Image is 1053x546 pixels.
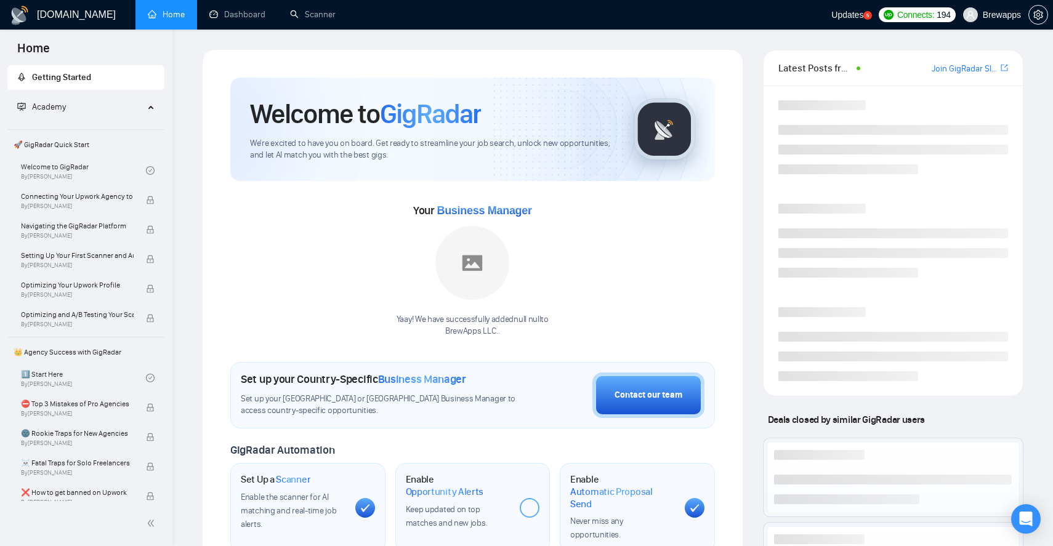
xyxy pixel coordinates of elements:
[241,372,466,386] h1: Set up your Country-Specific
[21,410,134,417] span: By [PERSON_NAME]
[378,372,466,386] span: Business Manager
[146,166,155,175] span: check-circle
[831,10,863,20] span: Updates
[897,8,934,22] span: Connects:
[250,138,614,161] span: We're excited to have you on board. Get ready to streamline your job search, unlock new opportuni...
[21,308,134,321] span: Optimizing and A/B Testing Your Scanner for Better Results
[21,220,134,232] span: Navigating the GigRadar Platform
[866,13,869,18] text: 5
[146,284,155,293] span: lock
[7,39,60,65] span: Home
[276,473,310,486] span: Scanner
[290,9,336,20] a: searchScanner
[17,102,66,112] span: Academy
[406,486,484,498] span: Opportunity Alerts
[32,102,66,112] span: Academy
[397,326,549,337] p: BrewApps LLC. .
[146,462,155,471] span: lock
[21,157,146,184] a: Welcome to GigRadarBy[PERSON_NAME]
[21,440,134,447] span: By [PERSON_NAME]
[146,314,155,323] span: lock
[1011,504,1041,534] div: Open Intercom Messenger
[863,11,872,20] a: 5
[21,499,134,506] span: By [PERSON_NAME]
[230,443,334,457] span: GigRadar Automation
[17,102,26,111] span: fund-projection-screen
[21,249,134,262] span: Setting Up Your First Scanner and Auto-Bidder
[413,204,532,217] span: Your
[250,97,481,130] h1: Welcome to
[397,314,549,337] div: Yaay! We have successfully added null null to
[21,398,134,410] span: ⛔ Top 3 Mistakes of Pro Agencies
[380,97,481,130] span: GigRadar
[21,291,134,299] span: By [PERSON_NAME]
[21,190,134,203] span: Connecting Your Upwork Agency to GigRadar
[10,6,30,25] img: logo
[763,409,930,430] span: Deals closed by similar GigRadar users
[1028,5,1048,25] button: setting
[570,516,623,540] span: Never miss any opportunities.
[966,10,975,19] span: user
[146,196,155,204] span: lock
[17,73,26,81] span: rocket
[9,132,163,157] span: 🚀 GigRadar Quick Start
[146,403,155,412] span: lock
[21,364,146,391] a: 1️⃣ Start HereBy[PERSON_NAME]
[570,486,675,510] span: Automatic Proposal Send
[1028,10,1048,20] a: setting
[147,517,159,529] span: double-left
[21,321,134,328] span: By [PERSON_NAME]
[435,226,509,300] img: placeholder.png
[209,9,265,20] a: dashboardDashboard
[1001,63,1008,73] span: export
[937,8,950,22] span: 194
[884,10,894,20] img: upwork-logo.png
[32,72,91,82] span: Getting Started
[21,457,134,469] span: ☠️ Fatal Traps for Solo Freelancers
[437,204,531,217] span: Business Manager
[1001,62,1008,74] a: export
[21,262,134,269] span: By [PERSON_NAME]
[592,372,704,418] button: Contact our team
[241,473,310,486] h1: Set Up a
[1029,10,1047,20] span: setting
[241,393,519,417] span: Set up your [GEOGRAPHIC_DATA] or [GEOGRAPHIC_DATA] Business Manager to access country-specific op...
[21,279,134,291] span: Optimizing Your Upwork Profile
[146,492,155,500] span: lock
[7,65,164,90] li: Getting Started
[615,388,682,402] div: Contact our team
[21,427,134,440] span: 🌚 Rookie Traps for New Agencies
[932,62,998,76] a: Join GigRadar Slack Community
[146,255,155,263] span: lock
[406,504,488,528] span: Keep updated on top matches and new jobs.
[21,486,134,499] span: ❌ How to get banned on Upwork
[146,433,155,441] span: lock
[778,60,853,76] span: Latest Posts from the GigRadar Community
[406,473,510,497] h1: Enable
[21,469,134,476] span: By [PERSON_NAME]
[146,225,155,234] span: lock
[570,473,675,510] h1: Enable
[9,340,163,364] span: 👑 Agency Success with GigRadar
[148,9,185,20] a: homeHome
[21,232,134,239] span: By [PERSON_NAME]
[634,98,695,160] img: gigradar-logo.png
[146,374,155,382] span: check-circle
[241,492,336,529] span: Enable the scanner for AI matching and real-time job alerts.
[21,203,134,210] span: By [PERSON_NAME]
